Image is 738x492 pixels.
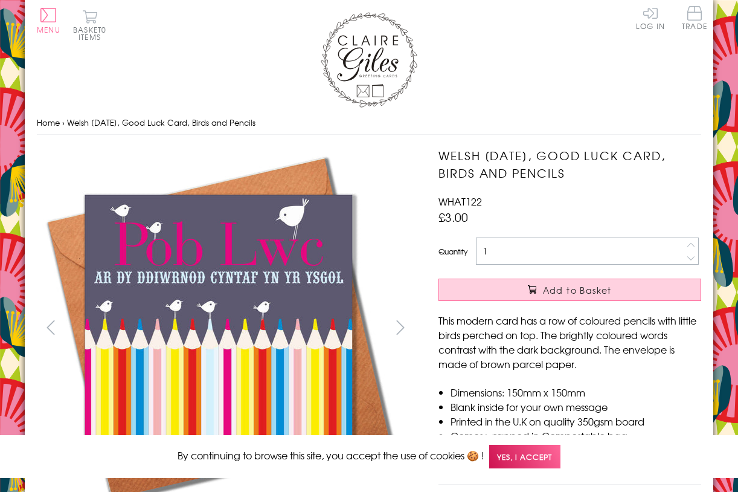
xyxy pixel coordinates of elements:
[438,194,482,209] span: WHAT122
[321,12,417,108] img: Claire Giles Greetings Cards
[73,10,106,40] button: Basket0 items
[387,314,414,341] button: next
[37,8,60,33] button: Menu
[438,246,467,257] label: Quantity
[543,284,612,296] span: Add to Basket
[79,24,106,42] span: 0 items
[37,117,60,128] a: Home
[438,209,468,225] span: £3.00
[489,445,560,468] span: Yes, I accept
[438,147,701,182] h1: Welsh [DATE], Good Luck Card, Birds and Pencils
[451,385,701,400] li: Dimensions: 150mm x 150mm
[37,111,701,135] nav: breadcrumbs
[682,6,707,30] span: Trade
[62,117,65,128] span: ›
[451,429,701,443] li: Comes wrapped in Compostable bag
[682,6,707,32] a: Trade
[67,117,255,128] span: Welsh [DATE], Good Luck Card, Birds and Pencils
[451,400,701,414] li: Blank inside for your own message
[37,24,60,35] span: Menu
[438,313,696,371] span: This modern card has a row of coloured pencils with little birds perched on top. The brightly col...
[451,414,701,429] li: Printed in the U.K on quality 350gsm board
[636,6,665,30] a: Log In
[438,279,701,301] button: Add to Basket
[37,314,64,341] button: prev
